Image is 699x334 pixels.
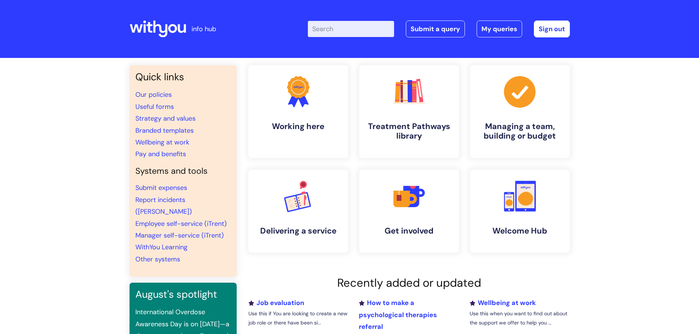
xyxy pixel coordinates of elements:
[135,219,227,228] a: Employee self-service (iTrent)
[135,255,180,264] a: Other systems
[135,243,188,252] a: WithYou Learning
[135,126,194,135] a: Branded templates
[135,90,172,99] a: Our policies
[248,276,570,290] h2: Recently added or updated
[476,226,564,236] h4: Welcome Hub
[476,122,564,141] h4: Managing a team, building or budget
[135,114,196,123] a: Strategy and values
[477,21,522,37] a: My queries
[248,65,348,158] a: Working here
[135,102,174,111] a: Useful forms
[308,21,394,37] input: Search
[135,150,186,158] a: Pay and benefits
[359,298,437,331] a: How to make a psychological therapies referral
[135,195,192,216] a: Report incidents ([PERSON_NAME])
[406,21,465,37] a: Submit a query
[192,23,216,35] p: info hub
[359,65,459,158] a: Treatment Pathways library
[135,138,189,147] a: Wellbeing at work
[135,166,231,176] h4: Systems and tools
[135,183,187,192] a: Submit expenses
[470,170,570,253] a: Welcome Hub
[359,170,459,253] a: Get involved
[470,309,569,327] p: Use this when you want to find out about the support we offer to help you ...
[534,21,570,37] a: Sign out
[365,122,453,141] h4: Treatment Pathways library
[248,309,348,327] p: Use this if You are looking to create a new job role or there have been si...
[135,231,224,240] a: Manager self-service (iTrent)
[254,226,342,236] h4: Delivering a service
[135,71,231,83] h3: Quick links
[365,226,453,236] h4: Get involved
[308,21,570,37] div: | -
[135,289,231,300] h3: August's spotlight
[254,122,342,131] h4: Working here
[248,298,304,307] a: Job evaluation
[470,298,536,307] a: Wellbeing at work
[248,170,348,253] a: Delivering a service
[470,65,570,158] a: Managing a team, building or budget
